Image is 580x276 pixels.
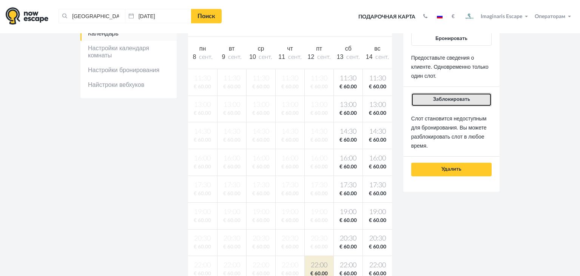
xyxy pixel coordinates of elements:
span: сент. [199,54,213,60]
span: € 60.00 [335,190,361,197]
span: 22:00 [364,261,390,270]
span: 13 [337,54,344,60]
span: 11 [278,54,285,60]
span: пт [316,45,322,52]
span: € 60.00 [335,163,361,171]
span: 20:30 [335,234,361,244]
span: 14:30 [364,127,390,137]
a: Настройки календаря комнаты [80,41,177,63]
span: 22:00 [306,261,332,270]
input: Город или название квеста [59,9,125,23]
span: 22:00 [335,261,361,270]
span: 12 [308,54,315,60]
span: 17:30 [364,181,390,190]
span: € 60.00 [364,83,390,91]
a: Подарочная карта [356,9,418,25]
button: € [448,13,458,20]
span: сент. [375,54,389,60]
span: 14 [366,54,373,60]
span: € 60.00 [335,110,361,117]
span: 11:30 [335,74,361,83]
span: 10 [249,54,256,60]
span: 20:30 [364,234,390,244]
span: € 60.00 [364,244,390,251]
span: € 60.00 [335,137,361,144]
span: сент. [259,54,272,60]
span: 19:00 [335,208,361,217]
span: € 60.00 [364,190,390,197]
span: чт [287,45,293,52]
span: € 60.00 [364,110,390,117]
span: 8 [193,54,196,60]
span: вт [229,45,234,52]
span: 11:30 [364,74,390,83]
span: 19:00 [364,208,390,217]
input: Дата [125,9,191,23]
span: 17:30 [335,181,361,190]
button: Операторам [533,13,574,20]
span: 16:00 [364,154,390,163]
a: Поиск [191,9,222,23]
span: 16:00 [335,154,361,163]
img: logo [6,7,48,25]
span: 14:30 [335,127,361,137]
strong: € [452,14,455,19]
span: 9 [222,54,225,60]
span: Удалить [441,167,461,172]
span: ср [258,45,264,52]
span: пн [199,45,206,52]
span: € 60.00 [335,83,361,91]
p: Предоставьте сведения о клиенте. Одновременно только один слот. [411,53,492,80]
span: 13:00 [364,100,390,110]
button: Бронировать [411,32,492,46]
button: Imaginaris Escape [460,9,531,24]
span: € 60.00 [335,244,361,251]
span: вс [374,45,380,52]
span: сент. [228,54,242,60]
a: Календарь [80,26,177,41]
button: Удалить [411,163,492,176]
span: € 60.00 [364,163,390,171]
span: Заблокировать [433,97,470,102]
p: Слот становится недоступным для бронирования. Вы можете разблокировать слот в любое время. [411,114,492,150]
img: ru.jpg [437,15,443,19]
span: Операторам [535,14,565,19]
span: сент. [317,54,331,60]
span: сент. [288,54,302,60]
span: € 60.00 [364,217,390,224]
span: сб [345,45,352,52]
span: 13:00 [335,100,361,110]
button: Заблокировать [411,93,492,106]
a: Найстроки вебхуков [80,77,177,92]
span: € 60.00 [364,137,390,144]
a: Настройки бронирования [80,63,177,77]
span: Imaginaris Escape [481,12,522,19]
span: € 60.00 [335,217,361,224]
span: сент. [346,54,360,60]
